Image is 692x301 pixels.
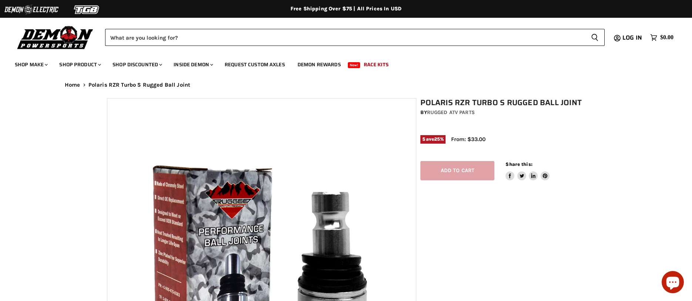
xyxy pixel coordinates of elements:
[4,3,59,17] img: Demon Electric Logo 2
[168,57,218,72] a: Inside Demon
[646,32,677,43] a: $0.00
[427,109,475,116] a: Rugged ATV Parts
[505,161,550,181] aside: Share this:
[420,135,446,143] span: Save %
[420,98,589,107] h1: Polaris RZR Turbo S Rugged Ball Joint
[434,136,440,142] span: 25
[219,57,290,72] a: Request Custom Axles
[65,82,80,88] a: Home
[9,57,52,72] a: Shop Make
[292,57,346,72] a: Demon Rewards
[659,271,686,295] inbox-online-store-chat: Shopify online store chat
[50,82,642,88] nav: Breadcrumbs
[348,62,360,68] span: New!
[107,57,167,72] a: Shop Discounted
[54,57,105,72] a: Shop Product
[105,29,605,46] form: Product
[451,136,486,143] span: From: $33.00
[59,3,115,17] img: TGB Logo 2
[105,29,585,46] input: Search
[660,34,673,41] span: $0.00
[9,54,672,72] ul: Main menu
[505,161,532,167] span: Share this:
[585,29,605,46] button: Search
[420,108,589,117] div: by
[619,34,646,41] a: Log in
[358,57,394,72] a: Race Kits
[622,33,642,42] span: Log in
[50,6,642,12] div: Free Shipping Over $75 | All Prices In USD
[88,82,191,88] span: Polaris RZR Turbo S Rugged Ball Joint
[15,24,96,50] img: Demon Powersports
